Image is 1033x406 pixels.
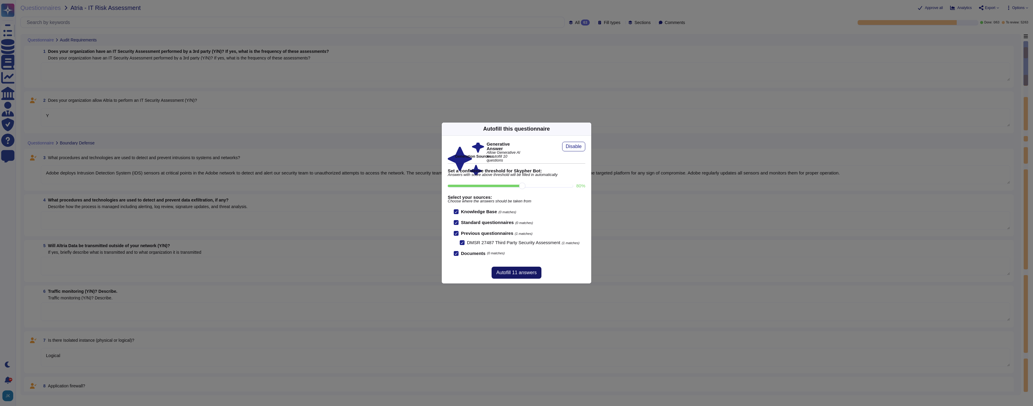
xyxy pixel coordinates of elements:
b: Previous questionnaires [461,231,513,236]
span: Allow Generative AI to autofill 10 questions [486,151,523,162]
button: Autofill 11 answers [492,267,541,279]
span: Answers with score above threshold will be filled in automatically [448,173,585,177]
span: Choose where the answers should be taken from [448,199,585,203]
span: Disable [566,144,582,149]
b: Set a confidence threshold for Skypher Bot: [448,168,585,173]
b: Select your sources: [448,195,585,199]
b: Knowledge Base [461,209,497,214]
label: 80 % [576,183,585,188]
span: Autofill 11 answers [496,270,537,275]
span: DMSR 27487 Third Party Security Assessment [467,240,560,245]
span: (0 matches) [487,252,505,255]
span: (1 matches) [562,241,580,245]
span: (1 matches) [515,232,532,235]
span: (0 matches) [498,210,516,214]
button: Disable [562,142,585,151]
b: Generation Sources : [455,154,494,159]
b: Generative Answer [486,142,523,151]
div: Autofill this questionnaire [483,125,550,133]
span: (0 matches) [515,221,533,225]
b: Documents [461,251,486,256]
b: Standard questionnaires [461,220,514,225]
